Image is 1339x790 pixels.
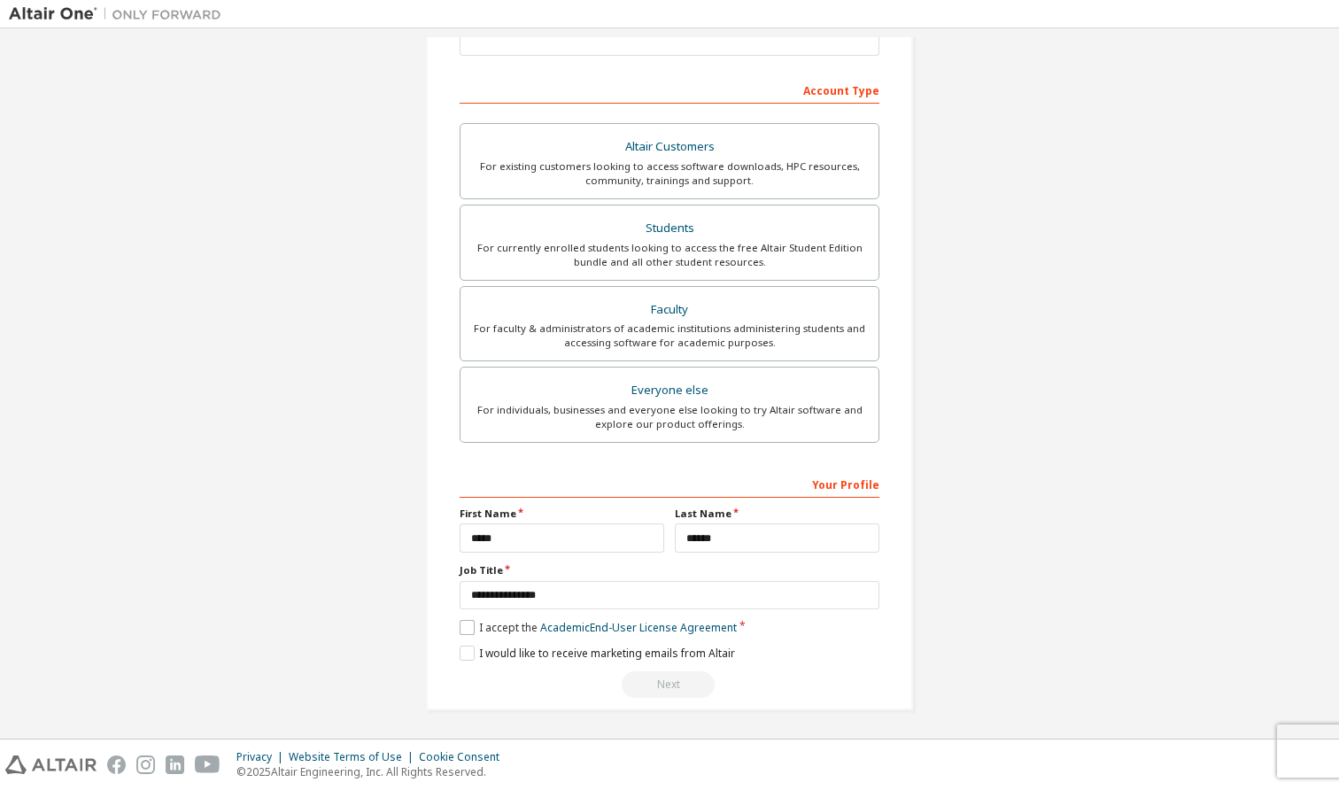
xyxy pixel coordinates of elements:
[460,507,664,521] label: First Name
[195,755,221,774] img: youtube.svg
[471,403,868,431] div: For individuals, businesses and everyone else looking to try Altair software and explore our prod...
[471,321,868,350] div: For faculty & administrators of academic institutions administering students and accessing softwa...
[460,671,879,698] div: Read and acccept EULA to continue
[471,135,868,159] div: Altair Customers
[236,764,510,779] p: © 2025 Altair Engineering, Inc. All Rights Reserved.
[460,563,879,577] label: Job Title
[460,646,735,661] label: I would like to receive marketing emails from Altair
[5,755,97,774] img: altair_logo.svg
[675,507,879,521] label: Last Name
[460,620,737,635] label: I accept the
[136,755,155,774] img: instagram.svg
[471,378,868,403] div: Everyone else
[236,750,289,764] div: Privacy
[471,159,868,188] div: For existing customers looking to access software downloads, HPC resources, community, trainings ...
[471,241,868,269] div: For currently enrolled students looking to access the free Altair Student Edition bundle and all ...
[289,750,419,764] div: Website Terms of Use
[471,216,868,241] div: Students
[419,750,510,764] div: Cookie Consent
[460,75,879,104] div: Account Type
[107,755,126,774] img: facebook.svg
[460,469,879,498] div: Your Profile
[9,5,230,23] img: Altair One
[471,298,868,322] div: Faculty
[166,755,184,774] img: linkedin.svg
[540,620,737,635] a: Academic End-User License Agreement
